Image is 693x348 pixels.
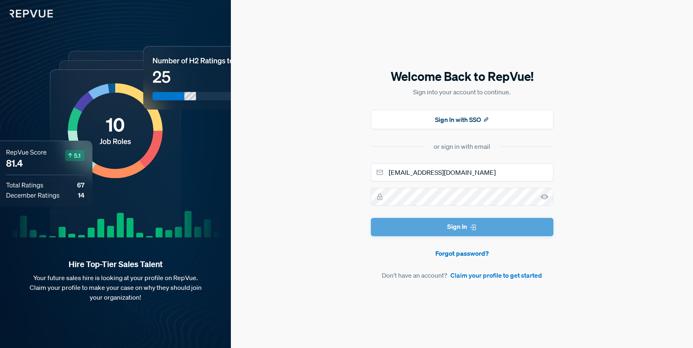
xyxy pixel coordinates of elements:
p: Your future sales hire is looking at your profile on RepVue. Claim your profile to make your case... [13,273,218,302]
div: or sign in with email [434,141,490,151]
article: Don't have an account? [371,270,553,280]
a: Claim your profile to get started [450,270,542,280]
button: Sign In with SSO [371,110,553,129]
strong: Hire Top-Tier Sales Talent [13,259,218,270]
p: Sign into your account to continue. [371,87,553,97]
input: Email address [371,163,553,181]
a: Forgot password? [371,248,553,258]
h5: Welcome Back to RepVue! [371,68,553,85]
